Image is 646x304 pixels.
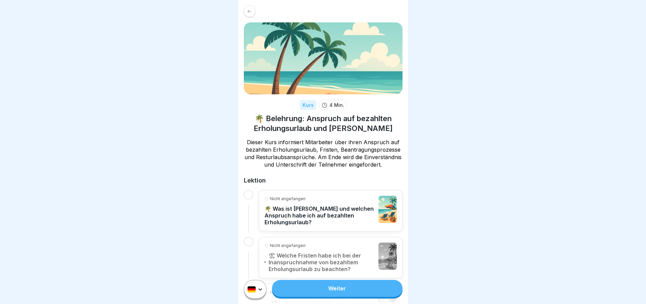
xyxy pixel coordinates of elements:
h2: Lektion [244,176,403,185]
p: Dieser Kurs informiert Mitarbeiter über ihren Anspruch auf bezahlten Erholungsurlaub, Fristen, Be... [244,138,403,168]
img: s9mc00x6ussfrb3lxoajtb4r.png [244,22,403,94]
a: Weiter [272,280,402,297]
p: 4 Min. [329,101,344,109]
img: ri0gluasp4rnyvqi2u6flkoh.png [378,196,396,223]
h1: 🌴 Belehrung: Anspruch auf bezahlten Erholungsurlaub und [PERSON_NAME] [244,114,403,133]
img: de.svg [248,286,256,292]
div: Kurs [300,100,316,110]
p: Nicht angefangen [270,196,306,202]
p: 🌴 Was ist [PERSON_NAME] und welchen Anspruch habe ich auf bezahlten Erholungsurlaub? [265,205,375,226]
a: Nicht angefangen🌴 Was ist [PERSON_NAME] und welchen Anspruch habe ich auf bezahlten Erholungsurlaub? [265,196,397,226]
